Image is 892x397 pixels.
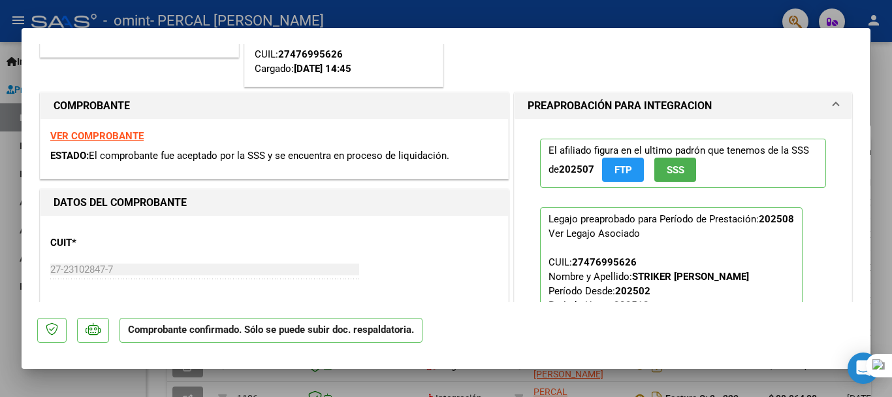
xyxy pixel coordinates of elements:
[615,285,650,297] strong: 202502
[549,226,640,241] div: Ver Legajo Asociado
[119,318,422,343] p: Comprobante confirmado. Sólo se puede subir doc. respaldatoria.
[602,158,644,182] button: FTP
[632,271,749,283] strong: STRIKER [PERSON_NAME]
[549,256,749,340] span: CUIL: Nombre y Apellido: Período Desde: Período Hasta: Admite Dependencia:
[515,119,852,377] div: PREAPROBACIÓN PARA INTEGRACION
[50,130,144,142] a: VER COMPROBANTE
[614,300,649,311] strong: 202512
[540,207,803,347] p: Legajo preaprobado para Período de Prestación:
[294,63,351,75] strong: [DATE] 14:45
[848,353,879,384] div: Open Intercom Messenger
[572,255,637,269] div: 27476995626
[528,98,712,114] h1: PREAPROBACIÓN PARA INTEGRACION
[759,213,794,225] strong: 202508
[50,150,89,162] span: ESTADO:
[654,158,696,182] button: SSS
[515,93,852,119] mat-expansion-panel-header: PREAPROBACIÓN PARA INTEGRACION
[54,99,130,112] strong: COMPROBANTE
[559,164,594,175] strong: 202507
[89,150,449,162] span: El comprobante fue aceptado por la SSS y se encuentra en proceso de liquidación.
[278,47,343,62] div: 27476995626
[667,164,684,176] span: SSS
[540,139,826,188] p: El afiliado figura en el ultimo padrón que tenemos de la SSS de
[614,164,632,176] span: FTP
[54,196,187,209] strong: DATOS DEL COMPROBANTE
[50,235,185,250] p: CUIT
